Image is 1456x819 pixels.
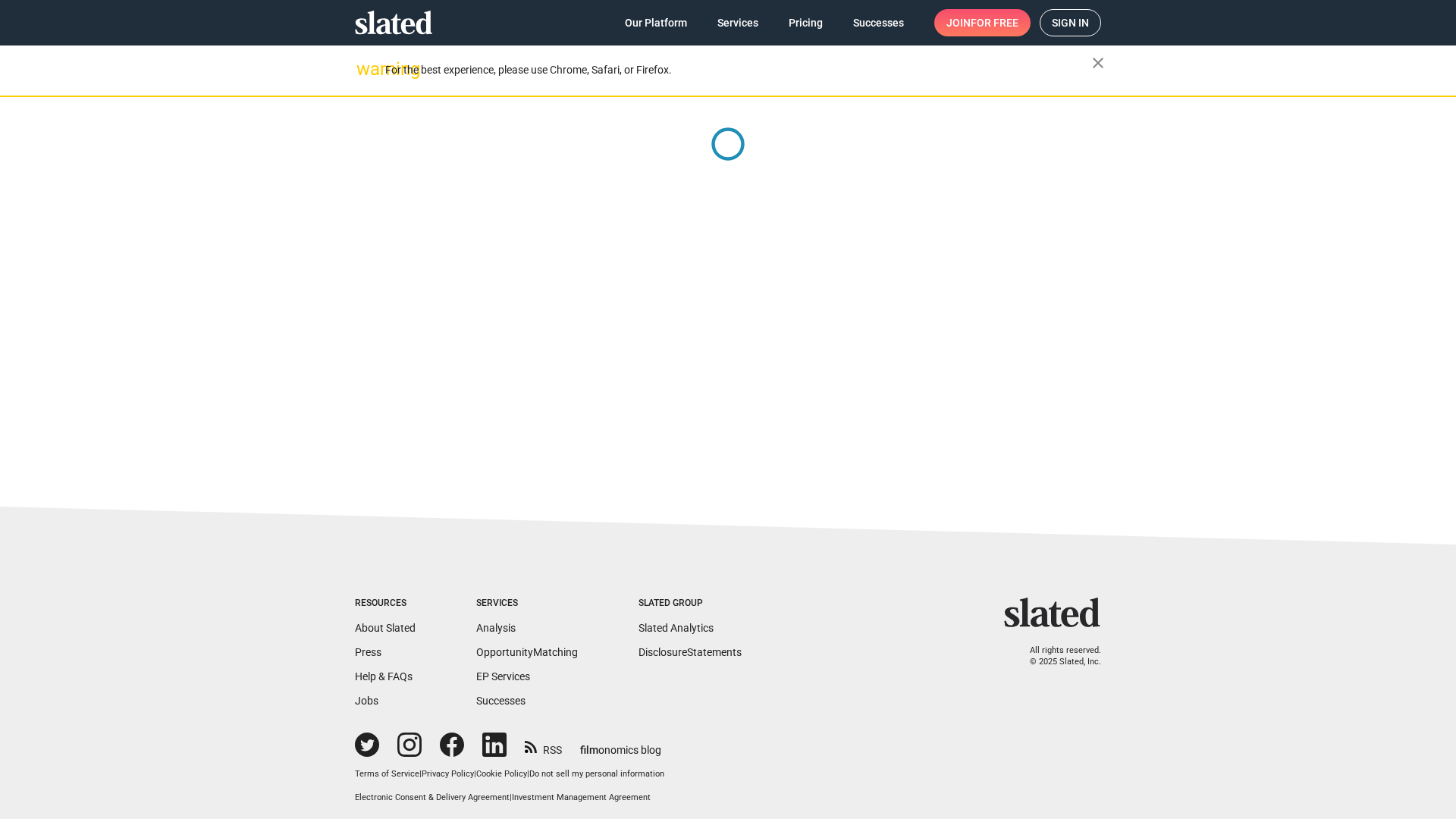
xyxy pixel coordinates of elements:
[946,9,1018,36] span: Join
[525,734,562,758] a: RSS
[934,9,1031,36] a: Joinfor free
[527,769,529,779] span: |
[841,9,916,36] a: Successes
[356,60,375,78] mat-icon: warning
[419,769,422,779] span: |
[580,744,598,756] span: film
[422,769,474,779] a: Privacy Policy
[355,695,378,707] a: Jobs
[476,622,516,634] a: Analysis
[529,769,664,780] button: Do not sell my personal information
[625,9,687,36] span: Our Platform
[355,792,510,802] a: Electronic Consent & Delivery Agreement
[512,792,651,802] a: Investment Management Agreement
[1089,54,1107,72] mat-icon: close
[476,670,530,682] a: EP Services
[717,9,758,36] span: Services
[476,598,578,610] div: Services
[1040,9,1101,36] a: Sign in
[639,646,742,658] a: DisclosureStatements
[1014,645,1101,667] p: All rights reserved. © 2025 Slated, Inc.
[476,646,578,658] a: OpportunityMatching
[385,60,1092,80] div: For the best experience, please use Chrome, Safari, or Firefox.
[1052,10,1089,36] span: Sign in
[355,769,419,779] a: Terms of Service
[510,792,512,802] span: |
[355,646,381,658] a: Press
[474,769,476,779] span: |
[580,731,661,758] a: filmonomics blog
[639,622,714,634] a: Slated Analytics
[777,9,835,36] a: Pricing
[971,9,1018,36] span: for free
[613,9,699,36] a: Our Platform
[476,695,526,707] a: Successes
[355,622,416,634] a: About Slated
[355,670,413,682] a: Help & FAQs
[853,9,904,36] span: Successes
[355,598,416,610] div: Resources
[639,598,742,610] div: Slated Group
[705,9,770,36] a: Services
[789,9,823,36] span: Pricing
[476,769,527,779] a: Cookie Policy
